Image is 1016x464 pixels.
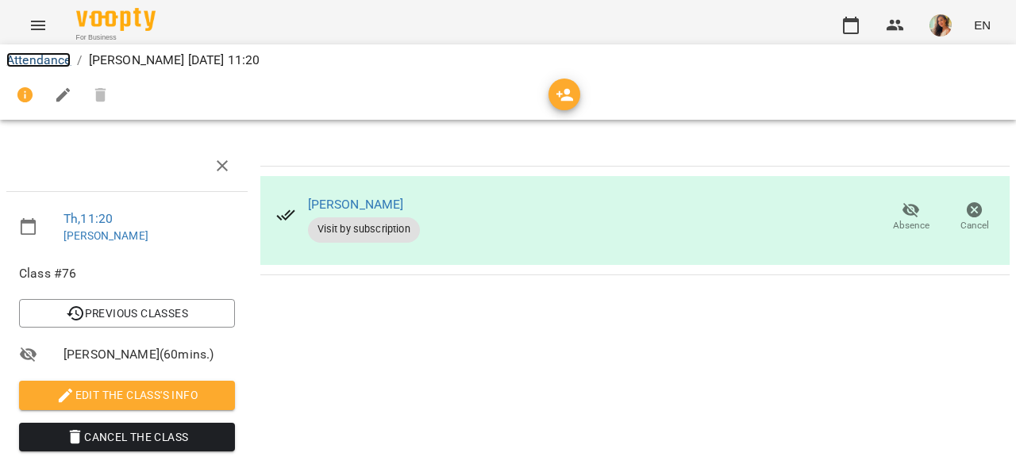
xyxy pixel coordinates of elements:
[19,6,57,44] button: Menu
[943,195,1006,240] button: Cancel
[77,51,82,70] li: /
[32,428,222,447] span: Cancel the class
[960,219,989,232] span: Cancel
[76,33,156,43] span: For Business
[19,264,235,283] span: Class #76
[63,345,235,364] span: [PERSON_NAME] ( 60 mins. )
[308,197,404,212] a: [PERSON_NAME]
[19,299,235,328] button: Previous Classes
[76,8,156,31] img: Voopty Logo
[893,219,929,232] span: Absence
[19,423,235,451] button: Cancel the class
[63,229,148,242] a: [PERSON_NAME]
[32,304,222,323] span: Previous Classes
[32,385,222,405] span: Edit the class's Info
[89,51,260,70] p: [PERSON_NAME] [DATE] 11:20
[6,52,71,67] a: Attendance
[968,10,997,40] button: EN
[974,17,991,33] span: EN
[879,195,943,240] button: Absence
[63,211,113,226] a: Th , 11:20
[308,222,420,236] span: Visit by subscription
[6,51,1010,70] nav: breadcrumb
[929,14,952,36] img: a50212d1731b15ff461de61708548de8.jpg
[19,381,235,409] button: Edit the class's Info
